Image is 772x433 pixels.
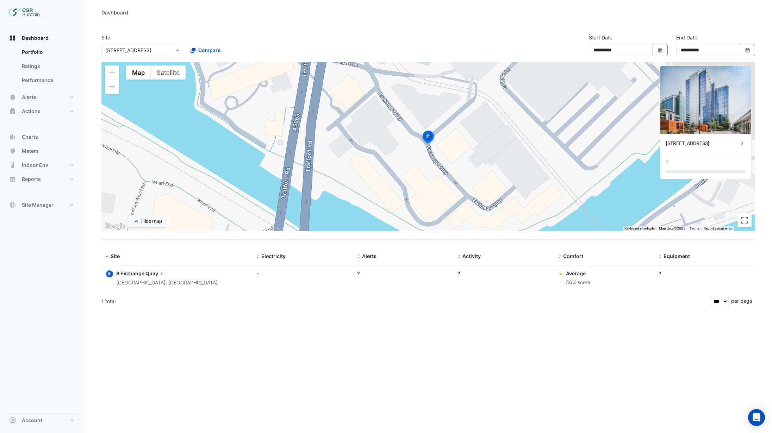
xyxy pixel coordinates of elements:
[126,65,151,80] button: Show street map
[9,162,16,169] app-icon: Indoor Env
[9,34,16,42] app-icon: Dashboard
[745,47,751,53] fa-icon: Select Date
[22,148,39,155] span: Meters
[421,130,436,146] img: site-pin-selected.svg
[6,144,79,158] button: Meters
[659,270,751,277] div: ?
[6,45,79,90] div: Dashboard
[101,34,110,41] label: Site
[198,46,220,54] span: Compare
[128,215,167,227] button: Hide map
[22,94,36,101] span: Alerts
[566,270,590,277] div: Average
[101,9,128,16] div: Dashboard
[103,222,126,231] a: Open this area in Google Maps (opens a new window)
[116,270,144,276] span: 8 Exchange
[16,59,79,73] a: Ratings
[22,133,38,140] span: Charts
[666,140,739,147] div: [STREET_ADDRESS]
[105,80,119,94] button: Zoom out
[624,226,655,231] button: Keyboard shortcuts
[22,201,54,208] span: Site Manager
[659,226,685,230] span: Map data ©2025
[9,108,16,115] app-icon: Actions
[748,409,765,426] div: Open Intercom Messenger
[664,253,690,259] span: Equipment
[9,201,16,208] app-icon: Site Manager
[261,253,286,259] span: Electricity
[6,413,79,427] button: Account
[566,278,590,287] div: 56% score
[141,218,162,225] div: Hide map
[362,253,376,259] span: Alerts
[9,176,16,183] app-icon: Reports
[737,213,752,227] button: Toggle fullscreen view
[22,417,42,424] span: Account
[690,226,699,230] a: Terms (opens in new tab)
[357,270,449,277] div: ?
[111,253,120,259] span: Site
[457,270,550,277] div: ?
[660,66,751,134] img: 8 Exchange Quay
[116,279,218,287] div: [GEOGRAPHIC_DATA], [GEOGRAPHIC_DATA]
[145,270,165,277] span: Quay
[6,31,79,45] button: Dashboard
[6,90,79,104] button: Alerts
[9,133,16,140] app-icon: Charts
[6,104,79,118] button: Actions
[676,34,697,41] label: End Date
[657,47,664,53] fa-icon: Select Date
[462,253,481,259] span: Activity
[704,226,732,230] a: Report a map error
[589,34,612,41] label: Start Date
[101,293,710,310] div: 1 total
[563,253,583,259] span: Comfort
[151,65,186,80] button: Show satellite imagery
[6,198,79,212] button: Site Manager
[22,176,41,183] span: Reports
[731,298,752,304] span: per page
[6,158,79,172] button: Indoor Env
[22,108,41,115] span: Actions
[256,270,349,277] div: -
[22,34,49,42] span: Dashboard
[22,162,48,169] span: Indoor Env
[666,159,668,166] div: ?
[186,44,225,56] button: Compare
[16,45,79,59] a: Portfolio
[6,172,79,186] button: Reports
[6,130,79,144] button: Charts
[9,94,16,101] app-icon: Alerts
[8,6,40,20] img: Company Logo
[16,73,79,87] a: Performance
[103,222,126,231] img: Google
[9,148,16,155] app-icon: Meters
[105,65,119,80] button: Zoom in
